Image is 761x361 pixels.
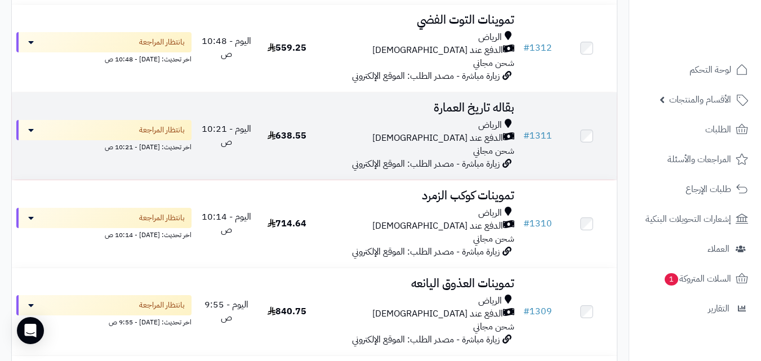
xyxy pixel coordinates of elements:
span: الطلبات [705,122,731,137]
span: التقارير [708,301,729,317]
span: # [523,41,529,55]
span: 714.64 [268,217,306,230]
span: السلات المتروكة [664,271,731,287]
h3: تموينات العذوق اليانعه [322,277,514,290]
span: اليوم - 10:21 ص [202,122,251,149]
a: #1312 [523,41,552,55]
a: السلات المتروكة1 [636,265,754,292]
span: الرياض [478,295,502,307]
span: الأقسام والمنتجات [669,92,731,108]
span: إشعارات التحويلات البنكية [646,211,731,227]
span: اليوم - 10:48 ص [202,34,251,61]
span: الدفع عند [DEMOGRAPHIC_DATA] [372,220,503,233]
span: زيارة مباشرة - مصدر الطلب: الموقع الإلكتروني [352,333,500,346]
span: زيارة مباشرة - مصدر الطلب: الموقع الإلكتروني [352,157,500,171]
span: اليوم - 9:55 ص [204,298,248,324]
span: الدفع عند [DEMOGRAPHIC_DATA] [372,307,503,320]
span: 1 [665,273,678,286]
span: الدفع عند [DEMOGRAPHIC_DATA] [372,132,503,145]
a: العملاء [636,235,754,262]
span: لوحة التحكم [689,62,731,78]
span: # [523,305,529,318]
span: شحن مجاني [473,232,514,246]
span: بانتظار المراجعة [139,124,185,136]
span: شحن مجاني [473,56,514,70]
a: #1311 [523,129,552,142]
a: التقارير [636,295,754,322]
h3: بقاله تاريخ العمارة [322,101,514,114]
span: شحن مجاني [473,144,514,158]
h3: تموينات كوكب الزمرد [322,189,514,202]
a: لوحة التحكم [636,56,754,83]
h3: تموينات التوت الفضي [322,14,514,26]
span: زيارة مباشرة - مصدر الطلب: الموقع الإلكتروني [352,69,500,83]
span: زيارة مباشرة - مصدر الطلب: الموقع الإلكتروني [352,245,500,259]
span: بانتظار المراجعة [139,212,185,224]
a: #1310 [523,217,552,230]
a: المراجعات والأسئلة [636,146,754,173]
div: اخر تحديث: [DATE] - 10:21 ص [16,140,192,152]
span: المراجعات والأسئلة [667,151,731,167]
span: بانتظار المراجعة [139,300,185,311]
span: 559.25 [268,41,306,55]
span: طلبات الإرجاع [686,181,731,197]
a: #1309 [523,305,552,318]
span: اليوم - 10:14 ص [202,210,251,237]
span: الرياض [478,207,502,220]
div: اخر تحديث: [DATE] - 10:48 ص [16,52,192,64]
span: العملاء [707,241,729,257]
a: إشعارات التحويلات البنكية [636,206,754,233]
span: # [523,129,529,142]
a: طلبات الإرجاع [636,176,754,203]
span: الرياض [478,31,502,44]
a: الطلبات [636,116,754,143]
img: logo-2.png [684,32,750,55]
div: اخر تحديث: [DATE] - 10:14 ص [16,228,192,240]
span: 638.55 [268,129,306,142]
span: شحن مجاني [473,320,514,333]
span: الدفع عند [DEMOGRAPHIC_DATA] [372,44,503,57]
div: Open Intercom Messenger [17,317,44,344]
span: الرياض [478,119,502,132]
span: # [523,217,529,230]
div: اخر تحديث: [DATE] - 9:55 ص [16,315,192,327]
span: 840.75 [268,305,306,318]
span: بانتظار المراجعة [139,37,185,48]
